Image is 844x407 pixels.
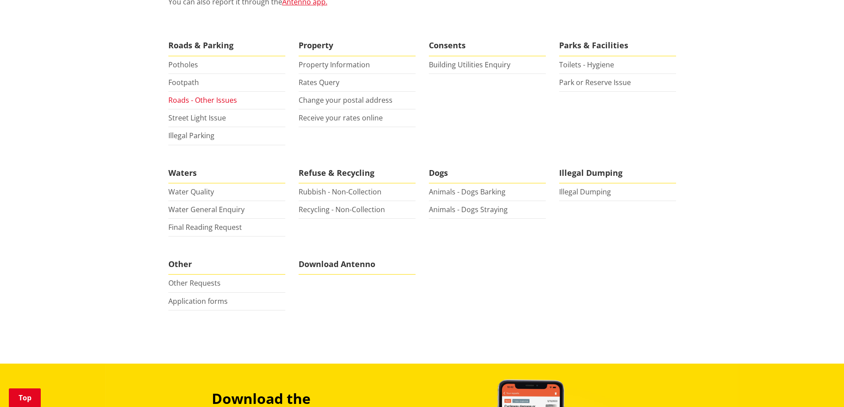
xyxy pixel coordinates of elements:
[299,78,339,87] a: Rates Query
[429,205,508,214] a: Animals - Dogs Straying
[299,95,393,105] a: Change your postal address
[803,370,835,402] iframe: Messenger Launcher
[559,60,614,70] a: Toilets - Hygiene
[559,163,676,183] span: Illegal Dumping
[559,187,611,197] a: Illegal Dumping
[559,35,676,56] span: Parks & Facilities
[168,205,245,214] a: Water General Enquiry
[168,60,198,70] a: Potholes
[429,60,510,70] a: Building Utilities Enquiry
[168,35,285,56] span: Roads & Parking
[168,163,285,183] span: Waters
[168,131,214,140] a: Illegal Parking
[168,113,226,123] a: Street Light Issue
[299,187,381,197] a: Rubbish - Non-Collection
[299,163,416,183] span: Refuse & Recycling
[9,388,41,407] a: Top
[429,163,546,183] span: Dogs
[299,254,416,275] span: Download Antenno
[299,35,416,56] span: Property
[168,187,214,197] a: Water Quality
[168,222,242,232] a: Final Reading Request
[559,78,631,87] a: Park or Reserve Issue
[168,95,237,105] a: Roads - Other Issues
[168,296,228,306] a: Application forms
[168,78,199,87] a: Footpath
[299,113,383,123] a: Receive your rates online
[299,60,370,70] a: Property Information
[429,187,506,197] a: Animals - Dogs Barking
[168,254,285,275] span: Other
[168,278,221,288] a: Other Requests
[299,205,385,214] a: Recycling - Non-Collection
[429,35,546,56] span: Consents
